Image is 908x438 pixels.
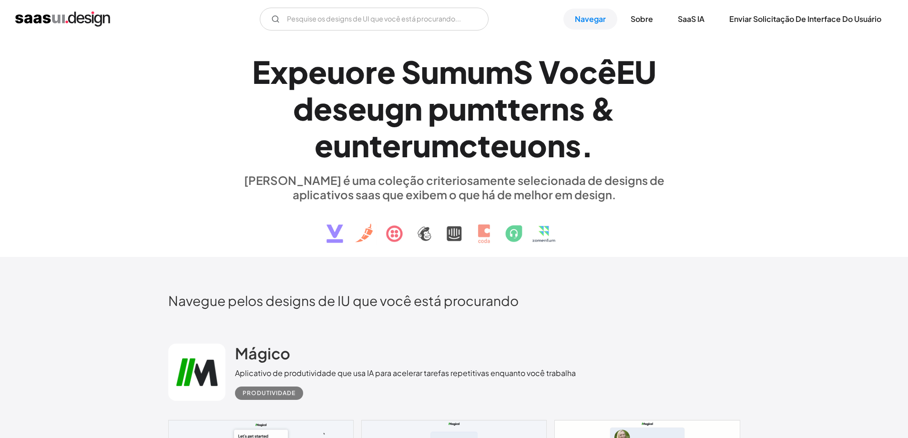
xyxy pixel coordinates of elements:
font: x [270,52,288,91]
font: r [365,52,377,91]
form: Formulário de e-mail [260,8,489,31]
font: . [581,126,593,164]
font: Mágico [235,344,290,363]
font: e [377,52,396,91]
font: eu [315,126,351,164]
font: eu [308,52,345,91]
font: t [508,89,520,127]
font: eu [490,126,527,164]
font: Aplicativo de produtividade que usa IA para acelerar tarefas repetitivas enquanto você trabalha [235,368,576,378]
font: um [449,89,495,127]
font: eu [348,89,385,127]
font: t [369,126,382,164]
font: s [332,89,348,127]
font: S [513,52,533,91]
font: & [591,89,615,127]
a: Mágico [235,344,290,367]
font: E [252,52,270,91]
font: n [551,89,569,127]
font: Produtividade [243,389,296,397]
font: c [459,126,478,164]
a: lar [15,11,110,27]
a: Enviar solicitação de interface do usuário [718,9,893,30]
font: s [569,89,585,127]
h1: Explore padrões e interações de design de UI de SaaS. [235,53,673,163]
font: S [401,52,421,91]
font: Enviar solicitação de interface do usuário [729,14,881,24]
font: n [547,126,565,164]
font: [PERSON_NAME] é uma coleção criteriosamente selecionada de designs de aplicativos saas que exibem... [244,173,664,202]
font: Sobre [631,14,653,24]
font: g [385,89,404,127]
font: um [413,126,459,164]
font: Navegar [575,14,606,24]
font: e [382,126,401,164]
font: o [527,126,547,164]
font: Você [539,52,616,91]
a: Sobre [619,9,664,30]
font: um [421,52,467,91]
input: Pesquise os designs de UI que você está procurando... [260,8,489,31]
a: Navegar [563,9,617,30]
font: n [351,126,369,164]
img: texto, ícone, logotipo saas [310,202,599,251]
font: EU [616,52,656,91]
font: um [467,52,513,91]
font: SaaS IA [678,14,704,24]
font: Navegue pelos designs de IU que você está procurando [168,292,519,309]
font: p [288,52,308,91]
font: t [478,126,490,164]
font: n [404,89,422,127]
font: r [539,89,551,127]
font: e [314,89,332,127]
a: SaaS IA [666,9,716,30]
font: o [345,52,365,91]
font: e [520,89,539,127]
font: d [293,89,314,127]
font: r [401,126,413,164]
font: s [565,126,581,164]
font: t [495,89,508,127]
font: p [428,89,449,127]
